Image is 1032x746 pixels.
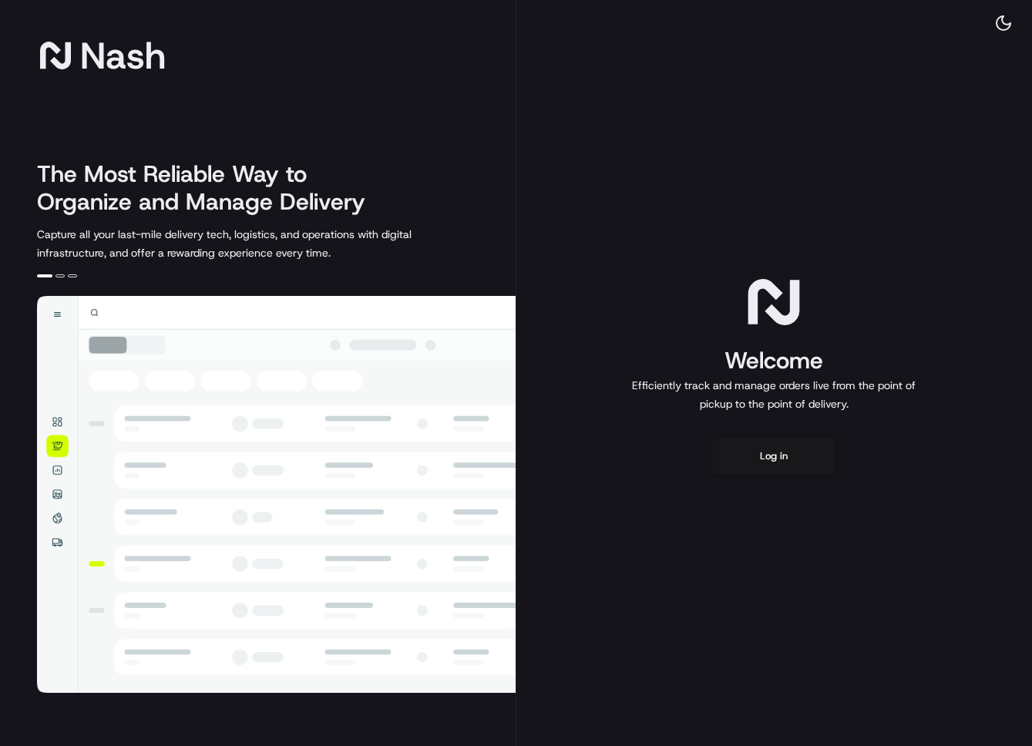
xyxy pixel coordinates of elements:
span: Nash [80,40,166,71]
button: Log in [712,438,835,475]
p: Efficiently track and manage orders live from the point of pickup to the point of delivery. [626,376,922,413]
p: Capture all your last-mile delivery tech, logistics, and operations with digital infrastructure, ... [37,225,481,262]
h2: The Most Reliable Way to Organize and Manage Delivery [37,160,382,216]
h1: Welcome [626,345,922,376]
img: illustration [37,296,516,693]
